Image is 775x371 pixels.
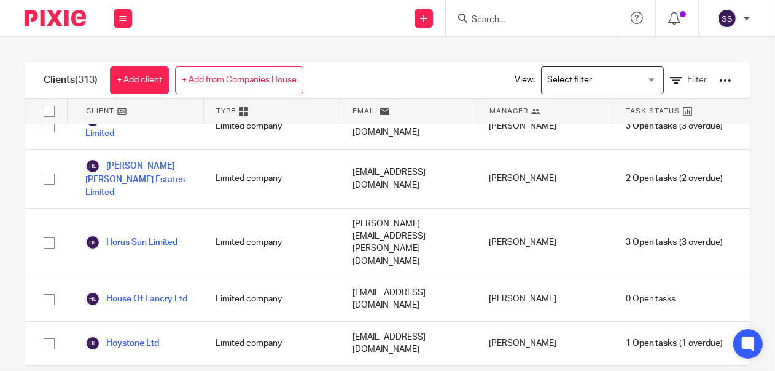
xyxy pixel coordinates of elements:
span: 1 Open tasks [626,337,677,349]
div: [EMAIL_ADDRESS][DOMAIN_NAME] [340,277,477,321]
img: svg%3E [85,235,100,250]
img: svg%3E [717,9,737,28]
span: 3 Open tasks [626,120,677,132]
div: [PERSON_NAME] [477,103,613,149]
div: Limited company [203,150,340,208]
span: 2 Open tasks [626,172,677,185]
span: 0 Open tasks [626,293,676,305]
span: (3 overdue) [626,236,723,249]
div: [PERSON_NAME] [477,150,613,208]
div: [PERSON_NAME] [477,277,613,321]
div: [EMAIL_ADDRESS][DOMAIN_NAME] [340,103,477,149]
input: Select all [37,100,61,123]
div: [PERSON_NAME] [477,209,613,277]
span: (313) [75,75,98,85]
div: Limited company [203,103,340,149]
div: [PERSON_NAME][EMAIL_ADDRESS][PERSON_NAME][DOMAIN_NAME] [340,209,477,277]
span: (2 overdue) [626,172,723,185]
span: Type [216,106,236,116]
span: Task Status [626,106,680,116]
span: Client [86,106,114,116]
img: Pixie [25,10,86,26]
span: Filter [687,76,707,84]
a: + Add from Companies House [175,66,303,94]
a: Hoystone Ltd [85,336,159,351]
div: [EMAIL_ADDRESS][DOMAIN_NAME] [340,322,477,365]
span: 3 Open tasks [626,236,677,249]
h1: Clients [44,74,98,87]
div: [EMAIL_ADDRESS][DOMAIN_NAME] [340,150,477,208]
span: Email [352,106,377,116]
span: (1 overdue) [626,337,723,349]
img: svg%3E [85,336,100,351]
div: Search for option [541,66,664,94]
div: View: [496,62,731,98]
div: Limited company [203,277,340,321]
span: Manager [489,106,528,116]
a: + Add client [110,66,169,94]
input: Search for option [543,70,656,91]
input: Search [470,15,581,26]
div: Limited company [203,209,340,277]
img: svg%3E [85,159,100,174]
span: (3 overdue) [626,120,723,132]
a: [PERSON_NAME] [PERSON_NAME] Estates Limited [85,159,191,199]
div: [PERSON_NAME] [477,322,613,365]
div: Limited company [203,322,340,365]
img: svg%3E [85,292,100,306]
a: House Of Lancry Ltd [85,292,187,306]
a: Highway Housing Limited [85,113,191,140]
a: Horus Sun Limited [85,235,177,250]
